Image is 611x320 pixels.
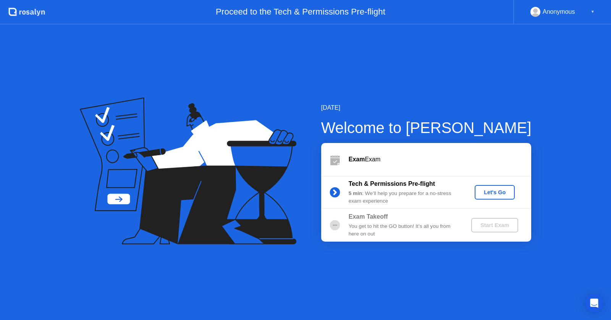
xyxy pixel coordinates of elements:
div: [DATE] [321,103,532,112]
div: Let's Go [478,189,512,195]
div: ▼ [591,7,595,17]
div: Open Intercom Messenger [585,294,603,312]
div: : We’ll help you prepare for a no-stress exam experience [349,190,459,205]
button: Start Exam [471,218,518,232]
div: You get to hit the GO button! It’s all you from here on out [349,223,459,238]
div: Anonymous [543,7,575,17]
div: Exam [349,155,531,164]
div: Start Exam [474,222,515,228]
b: Exam Takeoff [349,213,388,220]
b: Exam [349,156,365,162]
button: Let's Go [475,185,515,200]
b: Tech & Permissions Pre-flight [349,180,435,187]
div: Welcome to [PERSON_NAME] [321,116,532,139]
b: 5 min [349,190,362,196]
